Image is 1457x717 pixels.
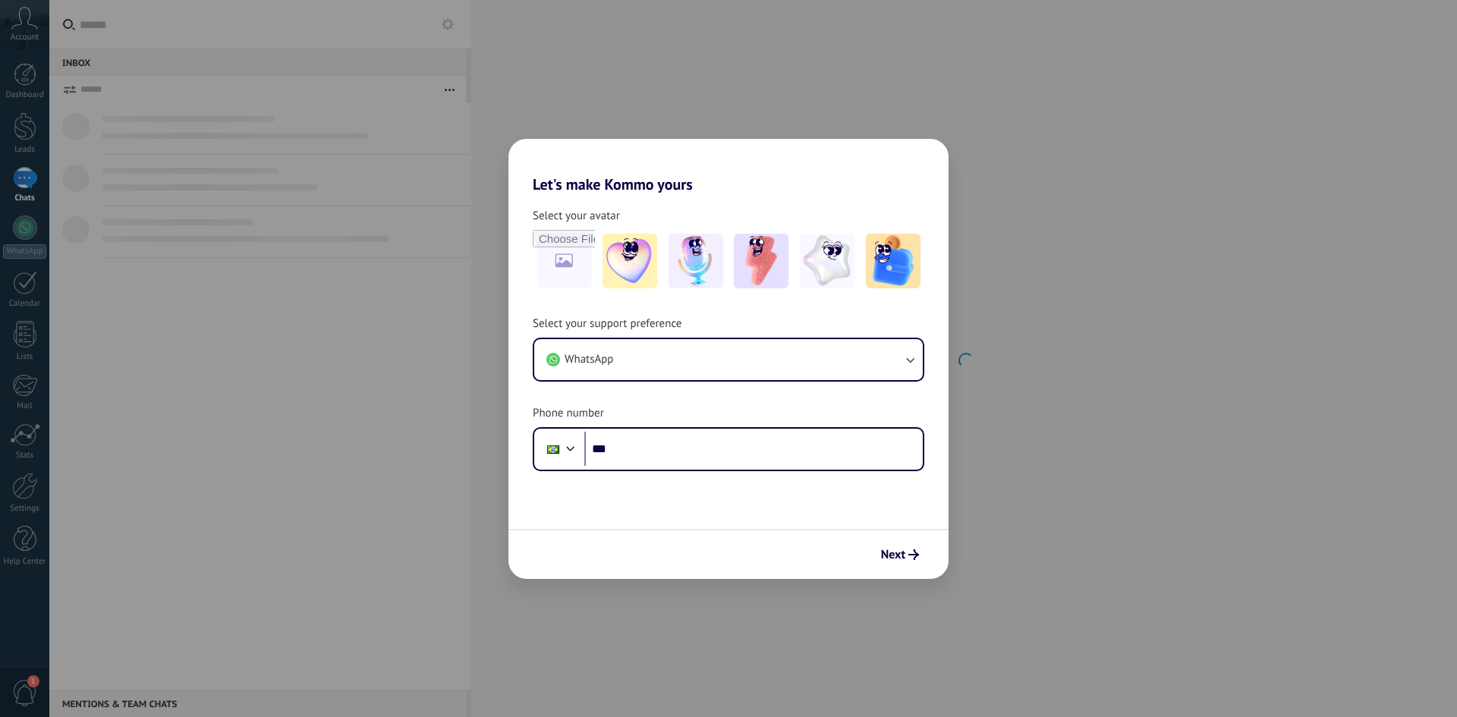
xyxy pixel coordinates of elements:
img: -1.jpeg [603,234,657,288]
img: -2.jpeg [669,234,723,288]
img: -3.jpeg [734,234,788,288]
span: Select your avatar [533,209,620,224]
span: Select your support preference [533,316,681,332]
button: WhatsApp [534,339,923,380]
span: Next [881,549,905,560]
button: Next [874,542,926,568]
img: -4.jpeg [800,234,854,288]
img: -5.jpeg [866,234,920,288]
h2: Let's make Kommo yours [508,139,949,193]
span: Phone number [533,406,604,421]
span: WhatsApp [565,352,613,367]
div: Brazil: + 55 [539,433,568,465]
